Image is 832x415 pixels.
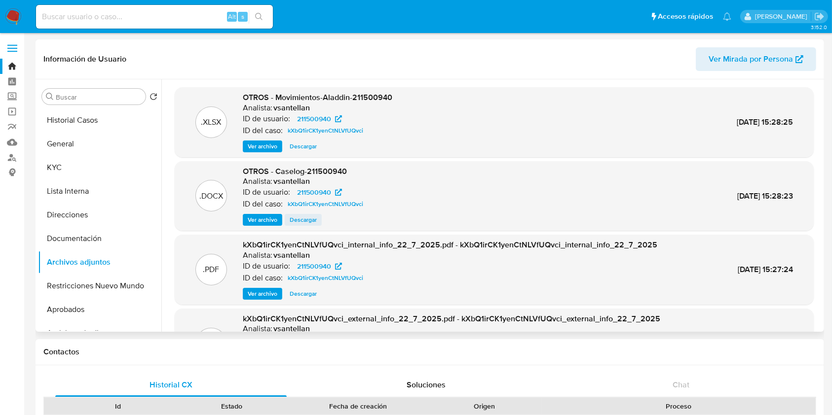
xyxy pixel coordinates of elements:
[243,92,392,103] span: OTROS - Movimientos-Aladdin-211500940
[243,103,272,113] p: Analista:
[38,203,161,227] button: Direcciones
[243,288,282,300] button: Ver archivo
[288,272,363,284] span: kXbQ1irCK1yenCtNLVfUQvci
[46,93,54,101] button: Buscar
[248,215,277,225] span: Ver archivo
[273,324,310,334] h6: vsantellan
[243,313,660,324] span: kXbQ1irCK1yenCtNLVfUQvci_external_info_22_7_2025.pdf - kXbQ1irCK1yenCtNLVfUQvci_external_info_22_...
[296,401,420,411] div: Fecha de creación
[243,166,347,177] span: OTROS - Caselog-211500940
[243,114,290,124] p: ID de usuario:
[285,140,322,152] button: Descargar
[199,191,223,202] p: .DOCX
[43,54,126,64] h1: Información de Usuario
[243,199,283,209] p: ID del caso:
[243,187,290,197] p: ID de usuario:
[243,239,657,250] span: kXbQ1irCK1yenCtNLVfUQvci_internal_info_22_7_2025.pdf - kXbQ1irCK1yenCtNLVfUQvci_internal_info_22_...
[297,260,331,272] span: 211500940
[737,190,793,202] span: [DATE] 15:28:23
[407,379,446,390] span: Soluciones
[241,12,244,21] span: s
[285,214,322,226] button: Descargar
[273,176,310,186] h6: vsantellan
[38,156,161,179] button: KYC
[68,401,168,411] div: Id
[38,250,161,274] button: Archivos adjuntos
[243,140,282,152] button: Ver archivo
[243,214,282,226] button: Ver archivo
[182,401,282,411] div: Estado
[38,108,161,132] button: Historial Casos
[284,198,367,210] a: kXbQ1irCK1yenCtNLVfUQvci
[814,11,825,22] a: Salir
[723,12,731,21] a: Notificaciones
[36,10,273,23] input: Buscar usuario o caso...
[297,113,331,125] span: 211500940
[548,401,809,411] div: Proceso
[290,289,317,299] span: Descargar
[673,379,689,390] span: Chat
[243,176,272,186] p: Analista:
[201,117,222,128] p: .XLSX
[56,93,142,102] input: Buscar
[38,274,161,298] button: Restricciones Nuevo Mundo
[291,260,348,272] a: 211500940
[658,11,713,22] span: Accesos rápidos
[290,215,317,225] span: Descargar
[248,141,277,151] span: Ver archivo
[738,264,793,275] span: [DATE] 15:27:24
[243,250,272,260] p: Analista:
[243,273,283,283] p: ID del caso:
[228,12,236,21] span: Alt
[434,401,534,411] div: Origen
[696,47,816,71] button: Ver Mirada por Persona
[755,12,811,21] p: valentina.santellan@mercadolibre.com
[288,198,363,210] span: kXbQ1irCK1yenCtNLVfUQvci
[297,186,331,198] span: 211500940
[288,125,363,137] span: kXbQ1irCK1yenCtNLVfUQvci
[43,347,816,357] h1: Contactos
[273,250,310,260] h6: vsantellan
[38,298,161,321] button: Aprobados
[38,321,161,345] button: Anticipos de dinero
[150,93,157,104] button: Volver al orden por defecto
[243,324,272,334] p: Analista:
[38,179,161,203] button: Lista Interna
[248,289,277,299] span: Ver archivo
[291,113,348,125] a: 211500940
[249,10,269,24] button: search-icon
[285,288,322,300] button: Descargar
[290,141,317,151] span: Descargar
[737,116,793,128] span: [DATE] 15:28:25
[38,132,161,156] button: General
[243,261,290,271] p: ID de usuario:
[291,186,348,198] a: 211500940
[203,264,220,275] p: .PDF
[243,126,283,136] p: ID del caso:
[709,47,793,71] span: Ver Mirada por Persona
[273,103,310,113] h6: vsantellan
[284,272,367,284] a: kXbQ1irCK1yenCtNLVfUQvci
[150,379,192,390] span: Historial CX
[38,227,161,250] button: Documentación
[284,125,367,137] a: kXbQ1irCK1yenCtNLVfUQvci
